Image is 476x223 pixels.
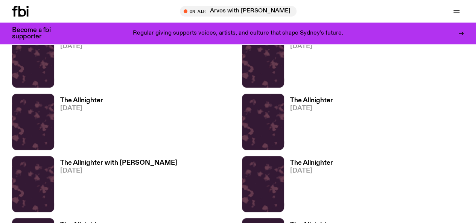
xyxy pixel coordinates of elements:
[180,6,297,17] button: On AirArvos with [PERSON_NAME]
[12,27,60,40] h3: Become a fbi supporter
[54,97,103,150] a: The Allnighter[DATE]
[54,35,103,88] a: The Allnighter[DATE]
[290,160,333,166] h3: The Allnighter
[290,105,333,112] span: [DATE]
[284,35,333,88] a: The Allnighter[DATE]
[60,168,177,174] span: [DATE]
[133,30,343,37] p: Regular giving supports voices, artists, and culture that shape Sydney’s future.
[290,97,333,104] h3: The Allnighter
[290,43,333,50] span: [DATE]
[60,105,103,112] span: [DATE]
[290,168,333,174] span: [DATE]
[284,97,333,150] a: The Allnighter[DATE]
[60,97,103,104] h3: The Allnighter
[284,160,333,212] a: The Allnighter[DATE]
[60,160,177,166] h3: The Allnighter with [PERSON_NAME]
[54,160,177,212] a: The Allnighter with [PERSON_NAME][DATE]
[60,43,103,50] span: [DATE]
